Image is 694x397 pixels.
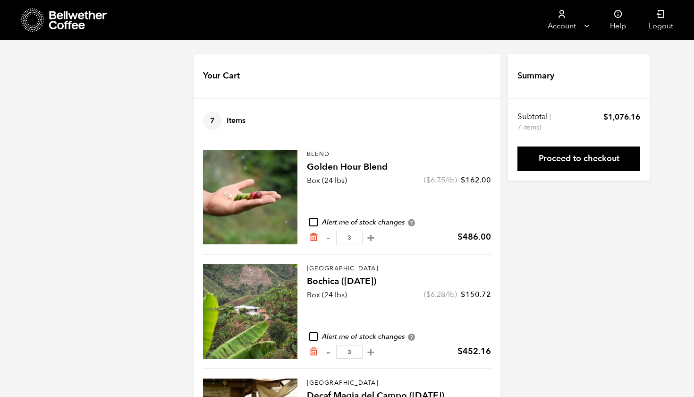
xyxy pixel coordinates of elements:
h4: Summary [517,70,554,82]
h4: Items [203,112,245,130]
span: $ [426,289,431,300]
h4: Bochica ([DATE]) [307,275,491,288]
span: 7 [203,112,222,130]
bdi: 6.28 [426,289,445,300]
button: + [365,233,377,242]
span: $ [461,175,465,185]
bdi: 452.16 [457,345,491,357]
span: $ [457,345,463,357]
p: [GEOGRAPHIC_DATA] [307,379,491,388]
span: $ [457,231,463,243]
input: Qty [336,345,363,359]
input: Qty [336,231,363,244]
span: $ [461,289,465,300]
p: Blend [307,150,491,159]
p: Box (24 lbs) [307,175,347,186]
button: - [322,347,334,357]
div: Alert me of stock changes [307,332,491,342]
button: - [322,233,334,242]
span: $ [426,175,431,185]
p: [GEOGRAPHIC_DATA] [307,264,491,274]
h4: Your Cart [203,70,240,82]
a: Proceed to checkout [517,147,640,171]
bdi: 150.72 [461,289,491,300]
th: Subtotal [517,112,553,132]
bdi: 486.00 [457,231,491,243]
bdi: 162.00 [461,175,491,185]
span: ( /lb) [424,175,457,185]
a: Remove from cart [309,233,318,242]
p: Box (24 lbs) [307,289,347,301]
bdi: 6.75 [426,175,445,185]
button: + [365,347,377,357]
div: Alert me of stock changes [307,217,491,228]
span: $ [603,112,608,122]
span: ( /lb) [424,289,457,300]
a: Remove from cart [309,347,318,357]
bdi: 1,076.16 [603,112,640,122]
h4: Golden Hour Blend [307,161,491,174]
